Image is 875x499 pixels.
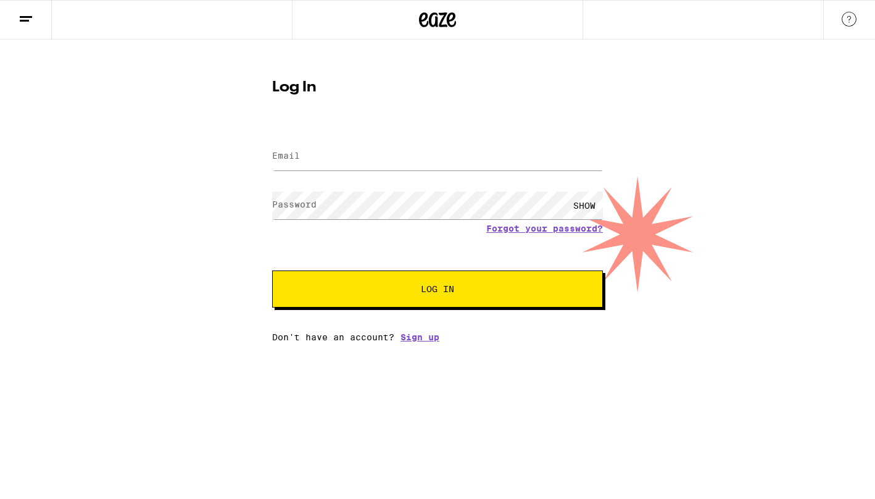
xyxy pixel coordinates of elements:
[272,199,317,209] label: Password
[272,151,300,161] label: Email
[486,224,603,233] a: Forgot your password?
[272,332,603,342] div: Don't have an account?
[400,332,439,342] a: Sign up
[272,80,603,95] h1: Log In
[566,191,603,219] div: SHOW
[272,270,603,308] button: Log In
[272,143,603,170] input: Email
[421,285,454,293] span: Log In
